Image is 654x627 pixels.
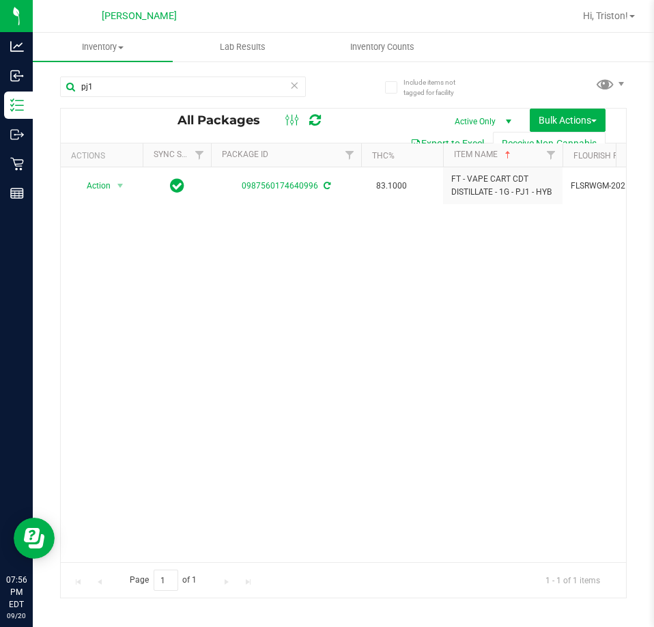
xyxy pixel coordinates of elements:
inline-svg: Outbound [10,128,24,141]
input: Search Package ID, Item Name, SKU, Lot or Part Number... [60,76,306,97]
span: In Sync [170,176,184,195]
span: 1 - 1 of 1 items [535,570,611,590]
a: Lab Results [173,33,313,61]
a: Filter [188,143,211,167]
inline-svg: Retail [10,157,24,171]
span: Hi, Triston! [583,10,628,21]
span: Inventory [33,41,173,53]
a: Item Name [454,150,513,159]
a: Filter [339,143,361,167]
inline-svg: Inventory [10,98,24,112]
span: Sync from Compliance System [322,181,330,191]
span: FT - VAPE CART CDT DISTILLATE - 1G - PJ1 - HYB [451,173,554,199]
span: 83.1000 [369,176,414,196]
a: Filter [540,143,563,167]
div: Actions [71,151,137,161]
button: Bulk Actions [530,109,606,132]
a: Inventory [33,33,173,61]
a: Inventory Counts [313,33,453,61]
span: Action [74,176,111,195]
button: Receive Non-Cannabis [493,132,606,155]
span: Page of 1 [118,570,208,591]
a: Package ID [222,150,268,159]
span: Inventory Counts [332,41,433,53]
span: [PERSON_NAME] [102,10,177,22]
inline-svg: Inbound [10,69,24,83]
inline-svg: Reports [10,186,24,200]
span: Lab Results [201,41,284,53]
span: All Packages [177,113,274,128]
iframe: Resource center [14,518,55,559]
button: Export to Excel [401,132,493,155]
p: 09/20 [6,611,27,621]
input: 1 [154,570,178,591]
span: Bulk Actions [539,115,597,126]
p: 07:56 PM EDT [6,574,27,611]
a: Sync Status [154,150,206,159]
span: Clear [289,76,299,94]
inline-svg: Analytics [10,40,24,53]
a: THC% [372,151,395,161]
span: Include items not tagged for facility [403,77,472,98]
span: select [112,176,129,195]
a: 0987560174640996 [242,181,318,191]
